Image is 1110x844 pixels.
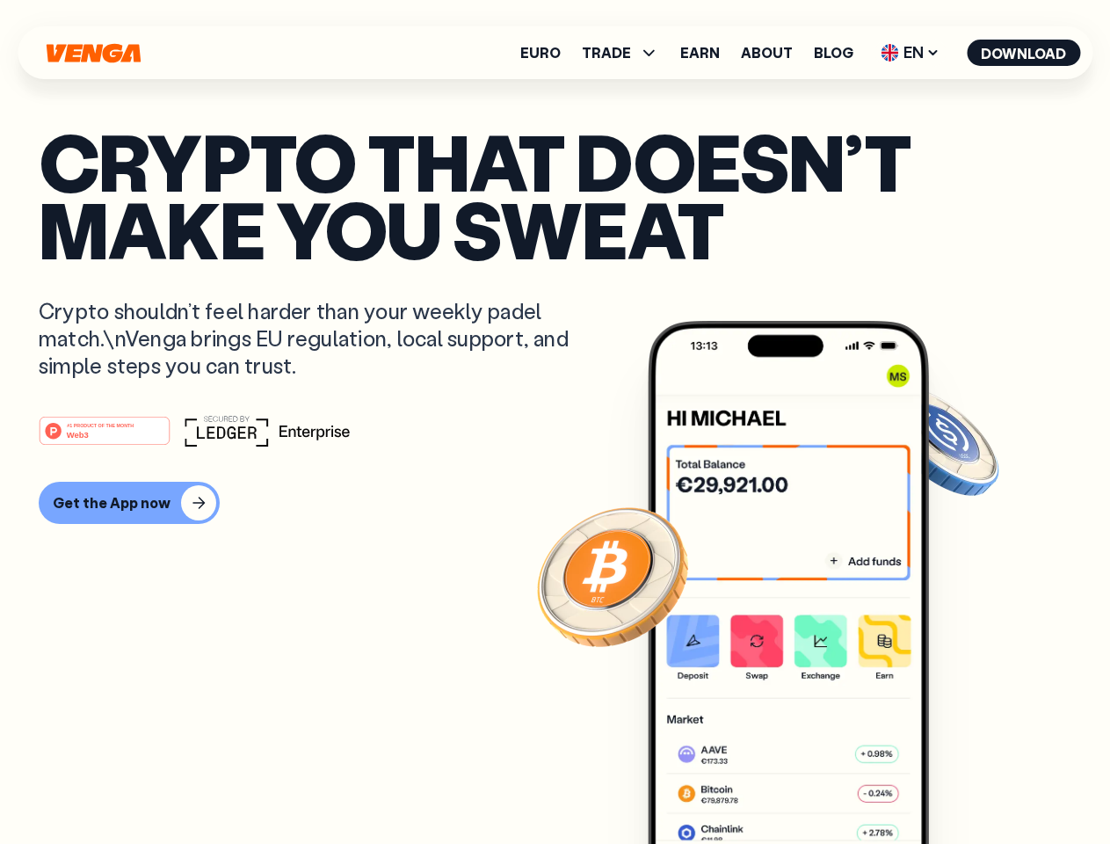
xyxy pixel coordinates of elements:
span: TRADE [582,42,659,63]
img: USDC coin [876,378,1003,505]
div: Get the App now [53,494,170,512]
p: Crypto shouldn’t feel harder than your weekly padel match.\nVenga brings EU regulation, local sup... [39,297,594,380]
a: Blog [814,46,853,60]
a: About [741,46,793,60]
button: Get the App now [39,482,220,524]
button: Download [967,40,1080,66]
img: flag-uk [881,44,898,62]
tspan: #1 PRODUCT OF THE MONTH [67,422,134,427]
a: Earn [680,46,720,60]
span: TRADE [582,46,631,60]
svg: Home [44,43,142,63]
a: #1 PRODUCT OF THE MONTHWeb3 [39,426,170,449]
a: Get the App now [39,482,1071,524]
img: Bitcoin [533,497,692,655]
p: Crypto that doesn’t make you sweat [39,127,1071,262]
a: Euro [520,46,561,60]
tspan: Web3 [67,429,89,439]
span: EN [874,39,946,67]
